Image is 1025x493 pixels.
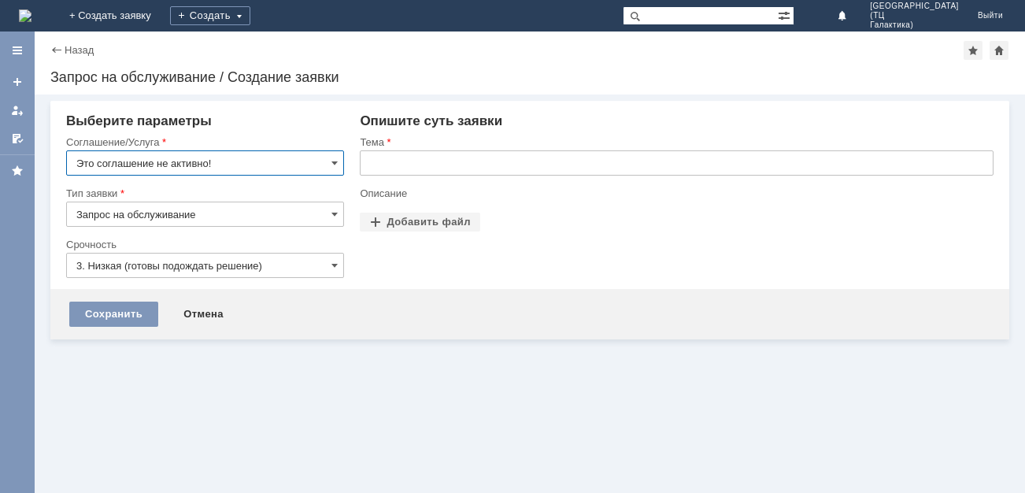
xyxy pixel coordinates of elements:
[19,9,31,22] img: logo
[870,2,959,11] span: [GEOGRAPHIC_DATA]
[778,7,794,22] span: Расширенный поиск
[360,137,990,147] div: Тема
[5,69,30,95] a: Создать заявку
[5,98,30,123] a: Мои заявки
[870,11,959,20] span: (ТЦ
[360,113,502,128] span: Опишите суть заявки
[19,9,31,22] a: Перейти на домашнюю страницу
[5,126,30,151] a: Мои согласования
[66,188,341,198] div: Тип заявки
[360,188,990,198] div: Описание
[66,137,341,147] div: Соглашение/Услуга
[990,41,1008,60] div: Сделать домашней страницей
[65,44,94,56] a: Назад
[50,69,1009,85] div: Запрос на обслуживание / Создание заявки
[170,6,250,25] div: Создать
[66,113,212,128] span: Выберите параметры
[964,41,982,60] div: Добавить в избранное
[66,239,341,250] div: Срочность
[870,20,959,30] span: Галактика)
